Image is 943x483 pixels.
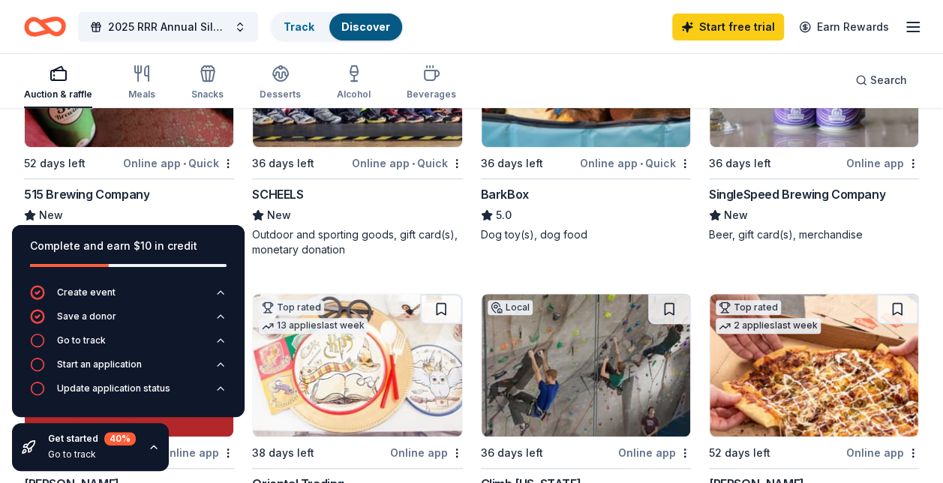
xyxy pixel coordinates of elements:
div: Snacks [191,88,224,100]
div: Dog toy(s), dog food [481,227,691,242]
div: 52 days left [709,444,770,462]
button: Search [843,65,919,95]
div: Online app [618,443,691,462]
div: Create event [57,286,116,298]
button: Save a donor [30,309,227,333]
div: 36 days left [709,154,771,172]
div: 40 % [104,432,136,445]
button: Desserts [260,58,301,108]
a: Home [24,9,66,44]
div: 36 days left [481,154,543,172]
button: Meals [128,58,155,108]
div: SingleSpeed Brewing Company [709,185,885,203]
a: Start free trial [672,13,784,40]
img: Image for Climb Iowa [482,294,690,436]
div: 52 days left [24,154,86,172]
button: Alcohol [337,58,371,108]
button: 2025 RRR Annual Silent Auction [78,12,258,42]
div: BarkBox [481,185,529,203]
div: 515 Brewing Company [24,185,149,203]
div: 38 days left [252,444,314,462]
div: 36 days left [481,444,543,462]
div: Online app [390,443,463,462]
div: Beverages [407,88,456,100]
div: Complete and earn $10 in credit [30,237,227,255]
button: TrackDiscover [270,12,404,42]
div: Get started [48,432,136,445]
div: Online app [846,154,919,172]
div: Go to track [48,448,136,460]
div: Beer, gift card(s), merchandise [709,227,919,242]
span: • [412,157,415,169]
div: Online app Quick [352,154,463,172]
a: Image for SingleSpeed Brewing CompanyLocal36 days leftOnline appSingleSpeed Brewing CompanyNewBee... [709,4,919,242]
div: Top rated [716,300,781,315]
button: Go to track [30,333,227,357]
span: New [39,206,63,224]
span: • [640,157,643,169]
span: 2025 RRR Annual Silent Auction [108,18,228,36]
span: 5.0 [496,206,512,224]
a: Image for SCHEELS5 applieslast week36 days leftOnline app•QuickSCHEELSNewOutdoor and sporting goo... [252,4,462,257]
span: Search [870,71,907,89]
div: Online app [846,443,919,462]
img: Image for Oriental Trading [253,294,461,436]
div: Start an application [57,358,142,370]
a: Discover [341,20,390,33]
div: Online app Quick [123,154,234,172]
a: Track [284,20,314,33]
div: Meals [128,88,155,100]
div: Alcohol [337,88,371,100]
div: Local [488,300,533,315]
span: • [183,157,186,169]
div: Online app Quick [580,154,691,172]
a: Earn Rewards [790,13,898,40]
div: 2 applies last week [716,318,821,334]
div: SCHEELS [252,185,303,203]
div: 13 applies last week [259,318,368,334]
a: Image for BarkBoxTop rated19 applieslast week36 days leftOnline app•QuickBarkBox5.0Dog toy(s), do... [481,4,691,242]
div: Update application status [57,382,170,394]
button: Beverages [407,58,456,108]
img: Image for Casey's [710,294,918,436]
div: Save a donor [57,310,116,322]
div: Desserts [260,88,301,100]
div: 36 days left [252,154,314,172]
button: Auction & raffle [24,58,92,108]
div: Outdoor and sporting goods, gift card(s), monetary donation [252,227,462,257]
button: Create event [30,285,227,309]
button: Update application status [30,381,227,405]
button: Snacks [191,58,224,108]
span: New [267,206,291,224]
span: New [724,206,748,224]
div: Top rated [259,300,324,315]
div: Auction & raffle [24,88,92,100]
button: Start an application [30,357,227,381]
a: Image for 515 Brewing CompanyLocal52 days leftOnline app•Quick515 Brewing CompanyNewBeer, gift ce... [24,4,234,242]
div: Go to track [57,334,106,346]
